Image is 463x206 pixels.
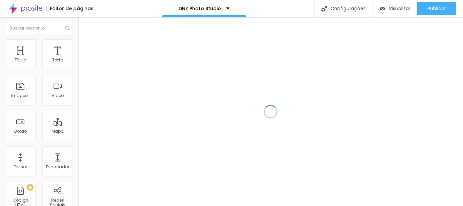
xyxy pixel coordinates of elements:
div: Divisor [14,165,27,169]
p: DNZ Photo Studio [179,6,221,11]
div: Imagem [11,93,29,98]
div: Texto [52,58,63,62]
div: Mapa [52,129,64,134]
div: Editor de páginas [46,6,94,11]
div: Título [15,58,26,62]
input: Buscar elemento [5,22,73,34]
div: Espaçador [46,165,69,169]
button: Visualizar [373,2,417,15]
img: Icone [65,26,69,30]
img: view-1.svg [380,6,385,12]
span: Publicar [427,6,446,11]
span: Visualizar [389,6,410,11]
img: Icone [321,6,327,12]
button: Publicar [417,2,456,15]
div: Vídeo [52,93,64,98]
div: Botão [14,129,27,134]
